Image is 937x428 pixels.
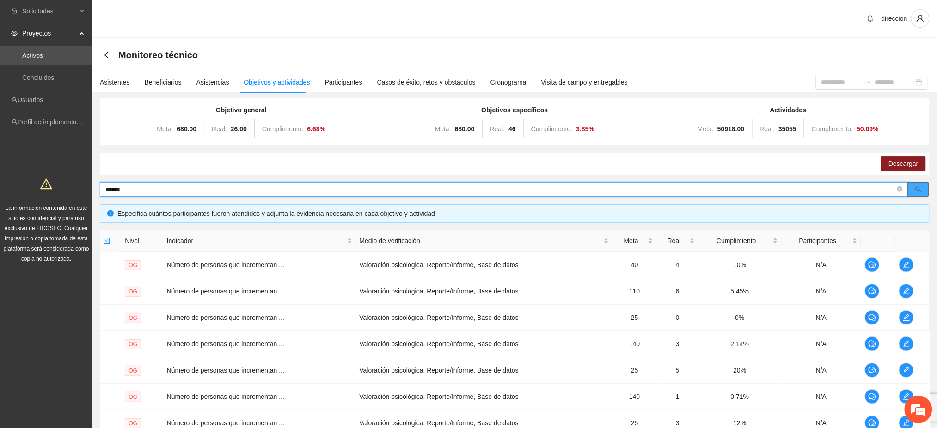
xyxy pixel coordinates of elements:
div: Participantes [325,77,362,87]
button: edit [899,284,914,299]
span: arrow-left [104,51,111,59]
span: Número de personas que incrementan ... [167,261,284,269]
strong: 680.00 [455,125,475,133]
span: Meta: [698,125,714,133]
span: bell [864,15,877,22]
span: Real: [490,125,505,133]
th: Cumplimiento [698,230,782,252]
span: Solicitudes [22,2,77,20]
button: edit [899,389,914,404]
td: 3 [657,331,698,357]
div: Especifica cuántos participantes fueron atendidos y adjunta la evidencia necesaria en cada objeti... [117,208,922,219]
th: Meta [612,230,657,252]
span: Meta: [435,125,451,133]
span: info-circle [107,210,114,217]
th: Indicador [163,230,356,252]
span: Indicador [167,236,345,246]
span: close-circle [897,186,903,192]
span: Descargar [888,159,919,169]
td: 1 [657,384,698,410]
span: La información contenida en este sitio es confidencial y para uso exclusivo de FICOSEC. Cualquier... [4,205,89,262]
td: 0 [657,305,698,331]
span: edit [900,287,913,295]
td: 25 [612,357,657,384]
strong: 26.00 [231,125,247,133]
button: edit [899,363,914,378]
th: Participantes [782,230,862,252]
div: Cronograma [490,77,527,87]
div: Beneficiarios [145,77,182,87]
th: Real [657,230,698,252]
span: Número de personas que incrementan ... [167,287,284,295]
span: Cumplimiento: [812,125,853,133]
a: Activos [22,52,43,59]
td: 40 [612,252,657,278]
span: OG [125,392,141,402]
button: comment [865,310,880,325]
td: 5.45% [698,278,782,305]
td: Valoración psicológica, Reporte/Informe, Base de datos [356,278,613,305]
strong: Actividades [770,106,807,114]
span: edit [900,419,913,427]
button: search [908,182,929,197]
td: N/A [782,331,862,357]
td: 140 [612,384,657,410]
span: Número de personas que incrementan ... [167,419,284,427]
span: Cumplimiento [702,236,771,246]
td: 140 [612,331,657,357]
span: Cumplimiento: [531,125,572,133]
span: Número de personas que incrementan ... [167,314,284,321]
span: edit [900,261,913,269]
div: Asistentes [100,77,130,87]
span: check-square [104,238,110,244]
span: search [915,186,922,194]
button: user [911,9,930,28]
td: 0.71% [698,384,782,410]
span: edit [900,340,913,348]
div: Asistencias [196,77,229,87]
span: inbox [11,8,18,14]
td: Valoración psicológica, Reporte/Informe, Base de datos [356,384,613,410]
td: N/A [782,278,862,305]
span: warning [40,178,52,190]
div: Casos de éxito, retos y obstáculos [377,77,476,87]
td: Valoración psicológica, Reporte/Informe, Base de datos [356,357,613,384]
span: edit [900,367,913,374]
span: Participantes [785,236,851,246]
span: Real: [212,125,227,133]
div: Visita de campo y entregables [541,77,628,87]
button: comment [865,363,880,378]
td: 110 [612,278,657,305]
a: Perfil de implementadora [18,118,90,126]
td: Valoración psicológica, Reporte/Informe, Base de datos [356,331,613,357]
button: comment [865,257,880,272]
span: Proyectos [22,24,77,43]
div: Chatee con nosotros ahora [48,47,155,59]
td: N/A [782,357,862,384]
span: eye [11,30,18,37]
strong: 3.85 % [576,125,594,133]
span: edit [900,393,913,400]
td: N/A [782,252,862,278]
button: comment [865,389,880,404]
span: user [912,14,929,23]
span: OG [125,313,141,323]
td: 25 [612,305,657,331]
strong: Objetivo general [216,106,267,114]
span: OG [125,366,141,376]
td: 0% [698,305,782,331]
div: Objetivos y actividades [244,77,310,87]
td: 20% [698,357,782,384]
span: Real: [760,125,775,133]
span: OG [125,287,141,297]
span: close-circle [897,185,903,194]
span: Estamos en línea. [54,123,128,217]
td: 10% [698,252,782,278]
strong: 6.68 % [307,125,326,133]
div: Minimizar ventana de chat en vivo [152,5,174,27]
td: 6 [657,278,698,305]
span: Número de personas que incrementan ... [167,393,284,400]
span: OG [125,339,141,349]
span: swap-right [864,79,871,86]
td: N/A [782,384,862,410]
